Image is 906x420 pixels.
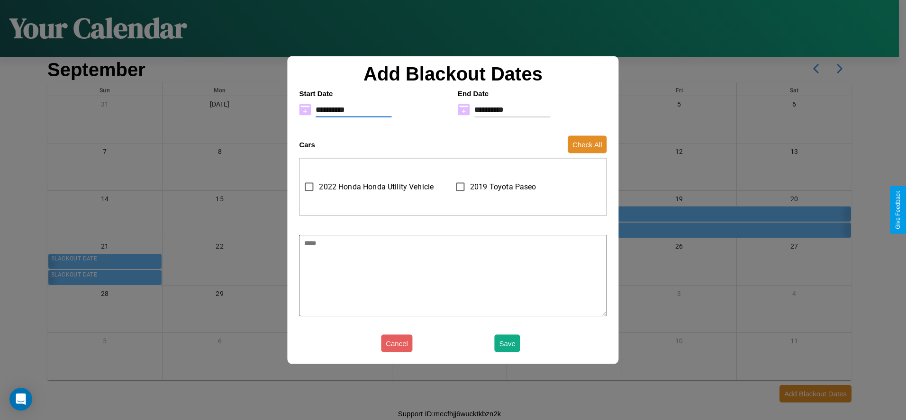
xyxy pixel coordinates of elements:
[381,335,413,352] button: Cancel
[895,191,901,229] div: Give Feedback
[568,136,607,153] button: Check All
[299,141,315,149] h4: Cars
[294,63,611,84] h2: Add Blackout Dates
[9,388,32,411] div: Open Intercom Messenger
[319,181,434,193] span: 2022 Honda Honda Utility Vehicle
[495,335,520,352] button: Save
[458,89,607,97] h4: End Date
[470,181,536,193] span: 2019 Toyota Paseo
[299,89,448,97] h4: Start Date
